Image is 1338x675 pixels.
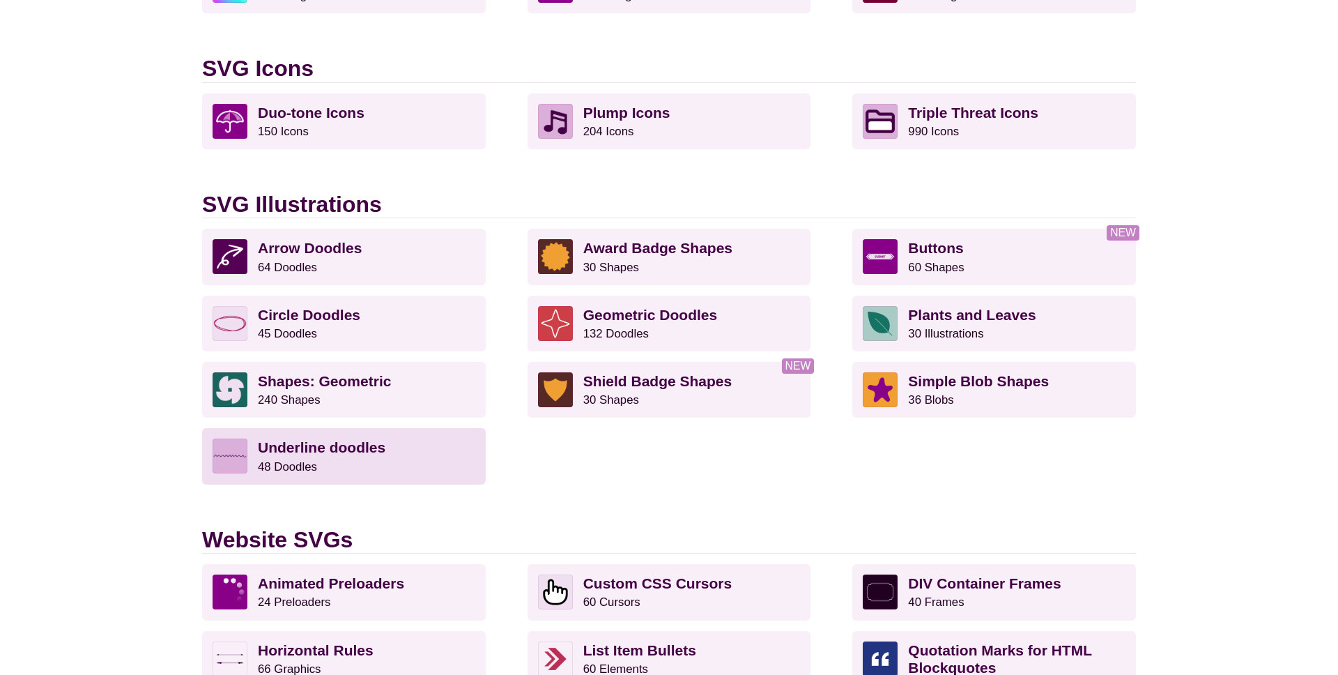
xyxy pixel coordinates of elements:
[258,642,374,658] strong: Horizontal Rules
[202,191,1136,218] h2: SVG Illustrations
[583,240,732,256] strong: Award Badge Shapes
[213,239,247,274] img: twisting arrow
[258,327,317,340] small: 45 Doodles
[583,642,696,658] strong: List Item Bullets
[908,261,964,274] small: 60 Shapes
[213,306,247,341] img: svg double circle
[258,373,391,389] strong: Shapes: Geometric
[908,393,953,407] small: 36 Blobs
[583,393,639,407] small: 30 Shapes
[908,125,959,138] small: 990 Icons
[852,564,1136,620] a: DIV Container Frames40 Frames
[583,125,634,138] small: 204 Icons
[258,393,321,407] small: 240 Shapes
[583,575,732,591] strong: Custom CSS Cursors
[202,564,486,620] a: Animated Preloaders24 Preloaders
[202,526,1136,554] h2: Website SVGs
[202,229,486,285] a: Arrow Doodles64 Doodles
[528,564,811,620] a: Custom CSS Cursors60 Cursors
[852,93,1136,149] a: Triple Threat Icons990 Icons
[528,93,811,149] a: Plump Icons204 Icons
[213,372,247,407] img: pinwheel shape made of half circles over green background
[908,327,983,340] small: 30 Illustrations
[908,596,964,609] small: 40 Frames
[258,125,309,138] small: 150 Icons
[538,575,573,609] img: Hand pointer icon
[258,240,362,256] strong: Arrow Doodles
[258,596,330,609] small: 24 Preloaders
[863,104,898,139] img: Folder icon
[583,261,639,274] small: 30 Shapes
[258,307,360,323] strong: Circle Doodles
[202,362,486,418] a: Shapes: Geometric240 Shapes
[852,362,1136,418] a: Simple Blob Shapes36 Blobs
[583,307,718,323] strong: Geometric Doodles
[528,296,811,351] a: Geometric Doodles132 Doodles
[538,306,573,341] img: hand-drawn star outline doodle
[908,373,1049,389] strong: Simple Blob Shapes
[583,327,649,340] small: 132 Doodles
[538,104,573,139] img: Musical note icon
[538,372,573,407] img: Shield Badge Shape
[908,105,1038,121] strong: Triple Threat Icons
[202,93,486,149] a: Duo-tone Icons150 Icons
[863,372,898,407] img: starfish blob
[213,439,247,473] img: hand-drawn underline waves
[528,229,811,285] a: Award Badge Shapes30 Shapes
[852,229,1136,285] a: Buttons60 Shapes
[213,575,247,609] img: spinning loading animation fading dots in circle
[258,261,317,274] small: 64 Doodles
[258,575,404,591] strong: Animated Preloaders
[908,575,1061,591] strong: DIV Container Frames
[538,239,573,274] img: Award Badge Shape
[258,105,364,121] strong: Duo-tone Icons
[852,296,1136,351] a: Plants and Leaves30 Illustrations
[202,55,1136,82] h2: SVG Icons
[583,373,732,389] strong: Shield Badge Shapes
[863,239,898,274] img: button with arrow caps
[583,596,640,609] small: 60 Cursors
[863,306,898,341] img: vector leaf
[258,439,385,455] strong: Underline doodles
[908,307,1036,323] strong: Plants and Leaves
[528,362,811,418] a: Shield Badge Shapes30 Shapes
[213,104,247,139] img: umbrella icon
[258,460,317,473] small: 48 Doodles
[583,105,670,121] strong: Plump Icons
[908,240,963,256] strong: Buttons
[202,296,486,351] a: Circle Doodles45 Doodles
[202,428,486,484] a: Underline doodles48 Doodles
[863,575,898,609] img: fancy vintage frame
